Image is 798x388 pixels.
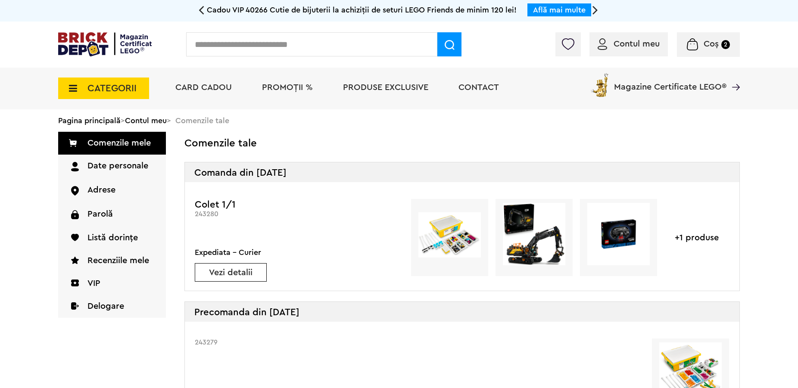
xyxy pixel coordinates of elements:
[614,40,660,48] span: Contul meu
[458,83,499,92] a: Contact
[704,40,719,48] span: Coș
[58,117,121,124] a: Pagina principală
[58,272,166,295] a: VIP
[195,199,396,210] h3: Colet 1/1
[614,71,726,91] span: Magazine Certificate LEGO®
[195,246,267,258] div: Expediata - Curier
[185,162,739,182] div: Comanda din [DATE]
[58,132,166,155] a: Comenzile mele
[726,71,740,80] a: Magazine Certificate LEGO®
[58,109,740,132] div: > > Comenzile tale
[195,268,266,277] a: Vezi detalii
[58,155,166,179] a: Date personale
[58,295,166,318] a: Delogare
[343,83,428,92] a: Produse exclusive
[58,179,166,202] a: Adrese
[195,210,396,218] div: 243280
[87,84,137,93] span: CATEGORII
[664,199,729,276] div: +1 produse
[185,302,739,322] div: Precomanda din [DATE]
[184,138,740,149] h2: Comenzile tale
[598,40,660,48] a: Contul meu
[207,6,517,14] span: Cadou VIP 40266 Cutie de bijuterii la achiziții de seturi LEGO Friends de minim 120 lei!
[175,83,232,92] a: Card Cadou
[533,6,586,14] a: Află mai multe
[262,83,313,92] a: PROMOȚII %
[58,203,166,227] a: Parolă
[125,117,167,124] a: Contul meu
[58,227,166,249] a: Listă dorințe
[195,338,396,347] div: 243279
[721,40,730,49] small: 2
[58,249,166,272] a: Recenziile mele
